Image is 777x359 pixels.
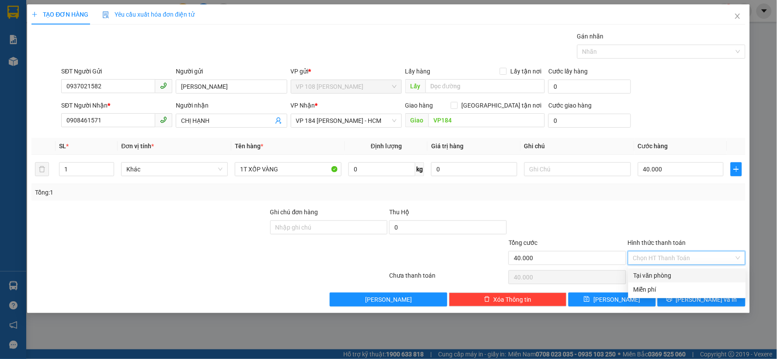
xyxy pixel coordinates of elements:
span: delete [484,296,490,303]
span: [PERSON_NAME] [593,295,640,304]
div: SĐT Người Gửi [61,66,172,76]
input: VD: Bàn, Ghế [235,162,341,176]
span: [PERSON_NAME] và In [676,295,737,304]
input: Ghi Chú [524,162,631,176]
span: Tổng cước [509,239,537,246]
span: VP 184 Nguyễn Văn Trỗi - HCM [296,114,397,127]
span: Đơn vị tính [121,143,154,150]
span: Giao [405,113,429,127]
label: Cước lấy hàng [548,68,588,75]
span: Khác [126,163,223,176]
span: Thu Hộ [389,209,409,216]
input: 0 [431,162,517,176]
span: save [584,296,590,303]
span: plus [731,166,741,173]
span: kg [415,162,424,176]
span: Lấy tận nơi [507,66,545,76]
span: close [734,13,741,20]
button: Close [725,4,750,29]
div: VP 108 [PERSON_NAME] [7,7,77,28]
div: VP 184 [PERSON_NAME] - HCM [84,7,154,39]
button: delete [35,162,49,176]
span: SL [59,143,66,150]
div: CHỊ THƯ [7,28,77,39]
button: save[PERSON_NAME] [568,293,656,307]
span: Yêu cầu xuất hóa đơn điện tử [102,11,195,18]
label: Gán nhãn [577,33,604,40]
div: Tại văn phòng [634,271,741,280]
div: Người gửi [176,66,287,76]
span: Cước hàng [638,143,668,150]
label: Ghi chú đơn hàng [270,209,318,216]
div: 0978242813 [84,49,154,62]
div: 0366867962 [7,39,77,51]
span: Xóa Thông tin [494,295,532,304]
input: Dọc đường [429,113,545,127]
input: Cước giao hàng [548,114,631,128]
span: VPNVT [96,62,138,77]
button: [PERSON_NAME] [330,293,447,307]
span: Lấy hàng [405,68,431,75]
span: phone [160,82,167,89]
div: SĐT Người Nhận [61,101,172,110]
div: Miễn phí [634,285,741,294]
span: phone [160,116,167,123]
div: Tổng: 1 [35,188,300,197]
span: Gửi: [7,8,21,17]
button: deleteXóa Thông tin [449,293,567,307]
input: Cước lấy hàng [548,80,631,94]
span: [PERSON_NAME] [365,295,412,304]
span: Định lượng [371,143,402,150]
span: user-add [275,117,282,124]
th: Ghi chú [521,138,634,155]
span: Lấy [405,79,425,93]
img: icon [102,11,109,18]
span: Giá trị hàng [431,143,463,150]
span: TẠO ĐƠN HÀNG [31,11,88,18]
label: Cước giao hàng [548,102,592,109]
span: plus [31,11,38,17]
div: VP gửi [291,66,402,76]
span: Giao hàng [405,102,433,109]
span: Nhận: [84,8,105,17]
input: Dọc đường [425,79,545,93]
div: Người nhận [176,101,287,110]
span: printer [666,296,672,303]
div: Chưa thanh toán [388,271,508,286]
span: Tên hàng [235,143,263,150]
button: plus [731,162,742,176]
input: Ghi chú đơn hàng [270,220,388,234]
span: VP Nhận [291,102,315,109]
span: [GEOGRAPHIC_DATA] tận nơi [458,101,545,110]
span: VP 108 Lê Hồng Phong - Vũng Tàu [296,80,397,93]
div: A HOÀN [84,39,154,49]
button: printer[PERSON_NAME] và In [658,293,746,307]
label: Hình thức thanh toán [628,239,686,246]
